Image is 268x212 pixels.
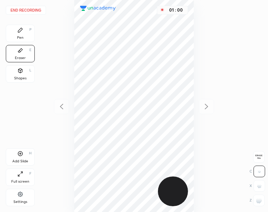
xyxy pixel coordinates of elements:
div: Add Slide [12,159,28,163]
div: E [29,48,32,52]
div: Settings [13,200,27,204]
div: Eraser [15,56,26,60]
div: L [29,68,32,72]
div: Full screen [11,180,29,183]
div: Shapes [14,76,26,80]
div: 01 : 00 [167,8,185,13]
img: logo.38c385cc.svg [80,6,116,11]
span: Erase all [254,154,264,159]
div: X [250,180,265,192]
div: H [29,151,32,155]
button: End recording [6,6,46,14]
div: P [29,28,32,32]
div: C [250,166,265,177]
div: Z [250,195,265,206]
div: F [29,172,32,175]
div: Pen [17,36,24,40]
